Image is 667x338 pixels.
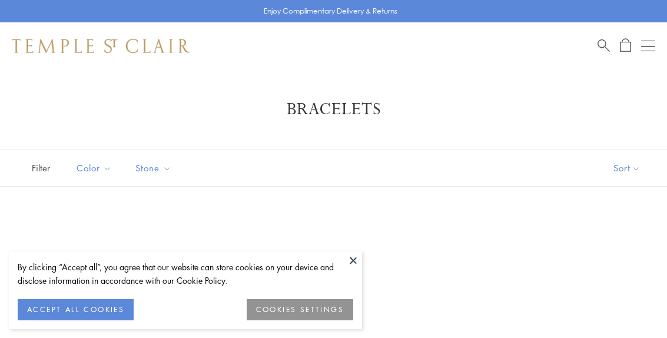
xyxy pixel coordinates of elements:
h1: Bracelets [29,99,638,120]
button: ACCEPT ALL COOKIES [18,299,134,320]
button: Color [68,155,121,181]
iframe: Gorgias live chat messenger [608,283,655,326]
a: Search [598,38,610,53]
a: Open Shopping Bag [620,38,631,53]
p: Enjoy Complimentary Delivery & Returns [264,5,397,17]
button: Show sort by [587,150,667,186]
span: Stone [130,161,180,175]
button: COOKIES SETTINGS [247,299,353,320]
span: Color [71,161,121,175]
button: Stone [127,155,180,181]
div: By clicking “Accept all”, you agree that our website can store cookies on your device and disclos... [18,260,353,287]
img: Temple St. Clair [12,39,190,53]
button: Open navigation [641,39,655,53]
